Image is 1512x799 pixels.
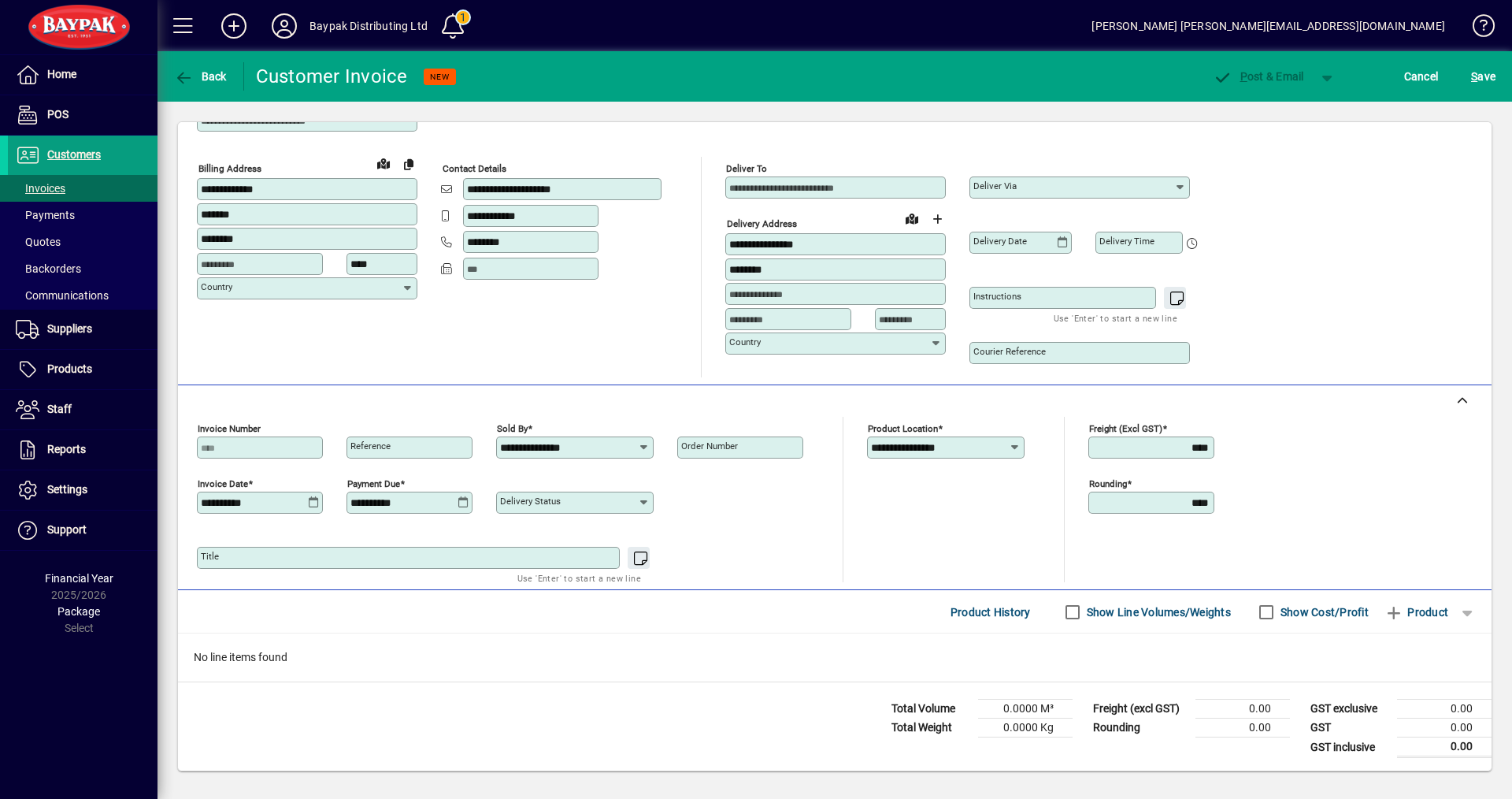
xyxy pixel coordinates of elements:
[1397,738,1492,757] td: 0.00
[8,282,157,309] a: Communications
[309,13,428,39] div: Baypak Distributing Ltd
[347,478,400,489] mat-label: Payment due
[497,423,528,434] mat-label: Sold by
[47,362,92,375] span: Products
[973,180,1017,191] mat-label: Deliver via
[1471,70,1477,83] span: S
[978,719,1073,738] td: 0.0000 Kg
[259,12,309,40] button: Profile
[1467,62,1499,91] button: Save
[1240,70,1247,83] span: P
[884,700,978,719] td: Total Volume
[899,206,925,231] a: View on map
[1303,738,1397,757] td: GST inclusive
[198,423,261,434] mat-label: Invoice number
[16,182,65,195] span: Invoices
[8,255,157,282] a: Backorders
[1404,64,1439,89] span: Cancel
[201,281,232,292] mat-label: Country
[1091,13,1445,39] div: [PERSON_NAME] [PERSON_NAME][EMAIL_ADDRESS][DOMAIN_NAME]
[8,175,157,202] a: Invoices
[16,289,109,302] span: Communications
[16,236,61,248] span: Quotes
[1099,236,1154,247] mat-label: Delivery time
[978,700,1073,719] td: 0.0000 M³
[47,68,76,80] span: Home
[1195,700,1290,719] td: 0.00
[1384,600,1448,625] span: Product
[47,403,72,415] span: Staff
[8,95,157,135] a: POS
[8,55,157,95] a: Home
[1277,604,1369,620] label: Show Cost/Profit
[1461,3,1492,54] a: Knowledge Base
[973,291,1021,302] mat-label: Instructions
[47,443,86,455] span: Reports
[47,148,101,161] span: Customers
[1471,64,1495,89] span: ave
[1400,62,1443,91] button: Cancel
[157,62,244,91] app-page-header-button: Back
[973,346,1046,357] mat-label: Courier Reference
[198,478,248,489] mat-label: Invoice date
[256,64,408,89] div: Customer Invoice
[500,496,561,507] mat-label: Delivery status
[178,634,1492,682] div: No line items found
[350,440,391,452] mat-label: Reference
[8,310,157,349] a: Suppliers
[1089,478,1127,489] mat-label: Rounding
[201,551,219,562] mat-label: Title
[8,350,157,389] a: Products
[951,600,1031,625] span: Product History
[1213,70,1304,83] span: ost & Email
[729,336,761,347] mat-label: Country
[1303,700,1397,719] td: GST exclusive
[8,202,157,229] a: Payments
[1084,604,1231,620] label: Show Line Volumes/Weights
[8,511,157,550] a: Support
[1089,423,1162,434] mat-label: Freight (excl GST)
[57,605,100,618] span: Package
[47,523,87,536] span: Support
[1054,309,1177,327] mat-hint: Use 'Enter' to start a new line
[1085,719,1195,738] td: Rounding
[47,322,92,335] span: Suppliers
[371,151,396,176] a: View on map
[681,440,738,452] mat-label: Order number
[430,72,450,82] span: NEW
[1377,598,1456,626] button: Product
[1195,719,1290,738] td: 0.00
[396,151,421,177] button: Copy to Delivery address
[1397,700,1492,719] td: 0.00
[925,206,950,232] button: Choose address
[8,390,157,429] a: Staff
[973,236,1027,247] mat-label: Delivery date
[174,70,227,83] span: Back
[1085,700,1195,719] td: Freight (excl GST)
[1205,62,1312,91] button: Post & Email
[8,229,157,255] a: Quotes
[170,62,231,91] button: Back
[944,598,1037,626] button: Product History
[209,12,259,40] button: Add
[868,423,938,434] mat-label: Product location
[884,719,978,738] td: Total Weight
[8,470,157,510] a: Settings
[517,569,641,587] mat-hint: Use 'Enter' to start a new line
[45,572,113,585] span: Financial Year
[47,483,87,496] span: Settings
[8,430,157,470] a: Reports
[47,108,69,121] span: POS
[16,209,75,221] span: Payments
[16,262,81,275] span: Backorders
[1303,719,1397,738] td: GST
[1397,719,1492,738] td: 0.00
[726,163,767,174] mat-label: Deliver To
